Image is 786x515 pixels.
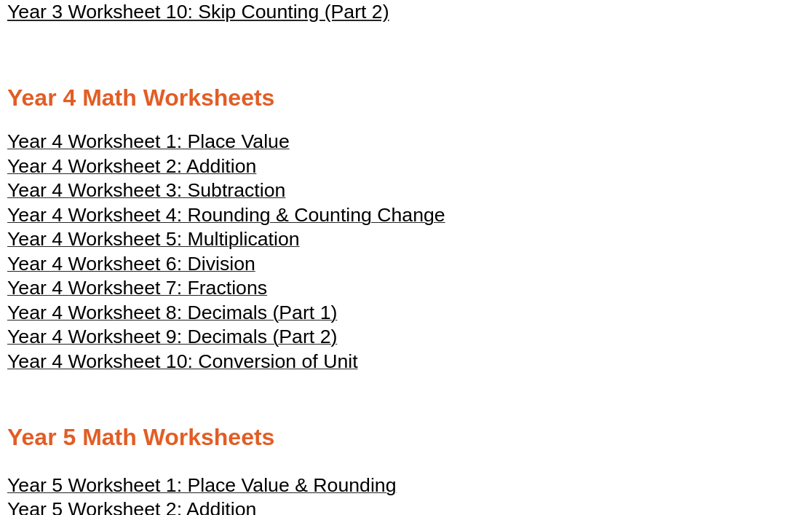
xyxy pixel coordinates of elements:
a: Year 4 Worksheet 8: Decimals (Part 1) [7,309,337,323]
span: Year 4 Worksheet 5: Multiplication [7,229,300,251]
span: Year 4 Worksheet 4: Rounding & Counting Change [7,205,445,227]
span: Year 4 Worksheet 8: Decimals (Part 1) [7,302,337,324]
span: Year 4 Worksheet 6: Division [7,253,255,275]
a: Year 4 Worksheet 1: Place Value [7,138,290,152]
a: Year 4 Worksheet 10: Conversion of Unit [7,358,358,372]
span: Year 4 Worksheet 9: Decimals (Part 2) [7,326,337,348]
span: Year 4 Worksheet 10: Conversion of Unit [7,351,358,373]
span: Year 4 Worksheet 2: Addition [7,156,256,178]
a: Year 4 Worksheet 5: Multiplication [7,235,300,250]
a: Year 4 Worksheet 2: Addition [7,162,256,177]
a: Year 5 Worksheet 1: Place Value & Rounding [7,481,396,496]
span: Year 3 Worksheet 10: Skip Counting (Part 2) [7,1,389,23]
span: Year 4 Worksheet 7: Fractions [7,278,267,299]
h2: Year 4 Math Worksheets [7,84,779,114]
a: Year 4 Worksheet 6: Division [7,260,255,275]
h2: Year 5 Math Worksheets [7,423,779,454]
a: Year 4 Worksheet 7: Fractions [7,284,267,299]
span: Year 5 Worksheet 1: Place Value & Rounding [7,475,396,497]
iframe: Chat Widget [536,350,786,515]
span: Year 4 Worksheet 1: Place Value [7,131,290,153]
span: Year 4 Worksheet 3: Subtraction [7,180,285,202]
a: Year 4 Worksheet 9: Decimals (Part 2) [7,333,337,347]
a: Year 4 Worksheet 4: Rounding & Counting Change [7,211,445,226]
a: Year 4 Worksheet 3: Subtraction [7,186,285,201]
